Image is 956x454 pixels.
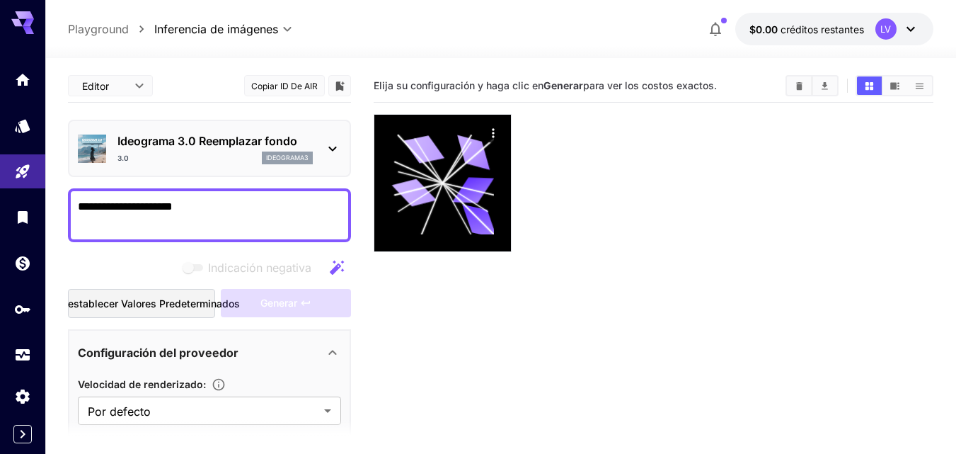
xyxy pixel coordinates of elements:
div: Imágenes clarasDescargar todo [785,75,839,96]
font: Inferencia de imágenes [154,22,278,36]
font: ideograma3 [266,154,309,161]
font: Editor [82,80,109,92]
div: Patio de juegos [14,163,31,181]
font: para ver los costos exactos. [583,79,717,91]
div: Biblioteca [14,208,31,226]
font: créditos restantes [781,23,864,35]
div: Please upload seed image [221,289,351,318]
font: $0.00 [749,23,778,35]
font: Configuración del proveedor [78,346,238,360]
div: Configuración del proveedor [78,336,341,370]
font: Indicación negativa [208,261,311,275]
font: Generar [543,79,583,91]
div: Mostrar imágenes en la vista de cuadrículaMostrar imágenes en vista de videoMostrar imágenes en l... [856,75,933,96]
button: Mostrar imágenes en la vista de lista [907,76,932,95]
font: LV [880,23,891,35]
div: Claves API [14,300,31,318]
button: Imágenes claras [787,76,812,95]
div: Uso [14,346,31,364]
div: $0.00 [749,22,864,37]
button: Expand sidebar [13,425,32,443]
div: Comportamiento [483,122,504,143]
button: $0.00LV [735,13,933,45]
font: Velocidad de renderizado [78,378,203,390]
font: Restablecer valores predeterminados [62,297,240,310]
button: Restablecer valores predeterminados [68,289,215,318]
font: Copiar ID de AIR [251,81,318,91]
div: Hogar [14,71,31,89]
button: Copiar ID de AIR [244,75,325,96]
div: Billetera [14,254,31,272]
span: Los mensajes negativos no son compatibles con el modelo seleccionado. [180,259,323,277]
nav: migaja de pan [68,21,154,38]
button: Añadir a la biblioteca [333,77,346,94]
font: Por defecto [88,404,151,419]
button: Mostrar imágenes en la vista de cuadrícula [857,76,882,95]
font: Ideograma 3.0 Reemplazar fondo [117,134,297,148]
a: Playground [68,21,129,38]
font: : [203,378,206,390]
font: Elija su configuración y haga clic en [374,79,543,91]
font: 3.0 [117,154,129,162]
div: Ideograma 3.0 Reemplazar fondo3.0ideograma3 [78,127,341,170]
div: Ajustes [14,387,31,405]
div: Modelos [14,117,31,135]
button: Mostrar imágenes en vista de video [882,76,907,95]
button: Descargar todo [812,76,837,95]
